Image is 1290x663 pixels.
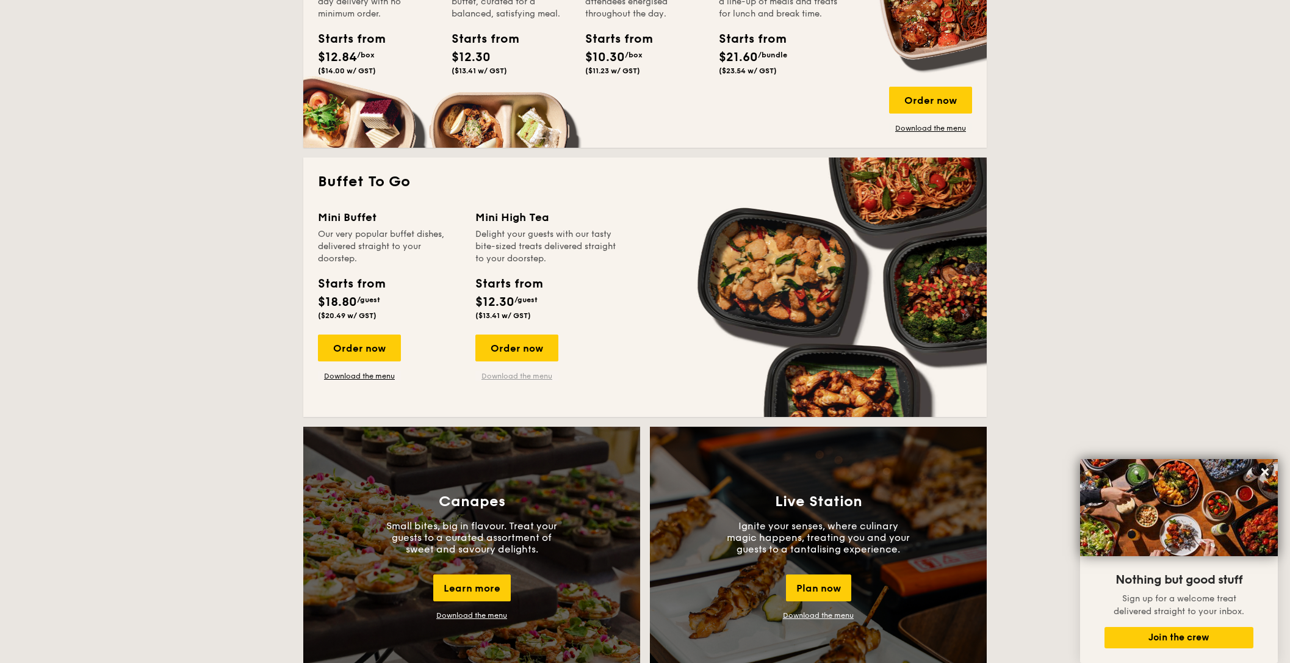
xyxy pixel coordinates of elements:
[775,493,862,510] h3: Live Station
[318,172,972,192] h2: Buffet To Go
[357,51,375,59] span: /box
[758,51,787,59] span: /bundle
[318,311,377,320] span: ($20.49 w/ GST)
[318,275,384,293] div: Starts from
[889,123,972,133] a: Download the menu
[475,275,542,293] div: Starts from
[475,335,558,361] div: Order now
[318,30,373,48] div: Starts from
[452,30,506,48] div: Starts from
[514,295,538,304] span: /guest
[318,295,357,310] span: $18.80
[585,50,625,65] span: $10.30
[318,371,401,381] a: Download the menu
[1080,459,1278,556] img: DSC07876-Edit02-Large.jpeg
[1114,593,1244,617] span: Sign up for a welcome treat delivered straight to your inbox.
[475,228,618,265] div: Delight your guests with our tasty bite-sized treats delivered straight to your doorstep.
[439,493,505,510] h3: Canapes
[475,295,514,310] span: $12.30
[783,611,854,620] a: Download the menu
[357,295,380,304] span: /guest
[585,67,640,75] span: ($11.23 w/ GST)
[889,87,972,114] div: Order now
[719,30,774,48] div: Starts from
[318,228,461,265] div: Our very popular buffet dishes, delivered straight to your doorstep.
[452,67,507,75] span: ($13.41 w/ GST)
[1115,573,1242,587] span: Nothing but good stuff
[625,51,643,59] span: /box
[436,611,507,620] a: Download the menu
[452,50,491,65] span: $12.30
[719,67,777,75] span: ($23.54 w/ GST)
[1104,627,1253,648] button: Join the crew
[475,209,618,226] div: Mini High Tea
[380,520,563,555] p: Small bites, big in flavour. Treat your guests to a curated assortment of sweet and savoury delig...
[318,67,376,75] span: ($14.00 w/ GST)
[475,311,531,320] span: ($13.41 w/ GST)
[475,371,558,381] a: Download the menu
[786,574,851,601] div: Plan now
[727,520,910,555] p: Ignite your senses, where culinary magic happens, treating you and your guests to a tantalising e...
[585,30,640,48] div: Starts from
[719,50,758,65] span: $21.60
[318,335,401,361] div: Order now
[1255,462,1275,482] button: Close
[318,209,461,226] div: Mini Buffet
[318,50,357,65] span: $12.84
[433,574,511,601] div: Learn more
